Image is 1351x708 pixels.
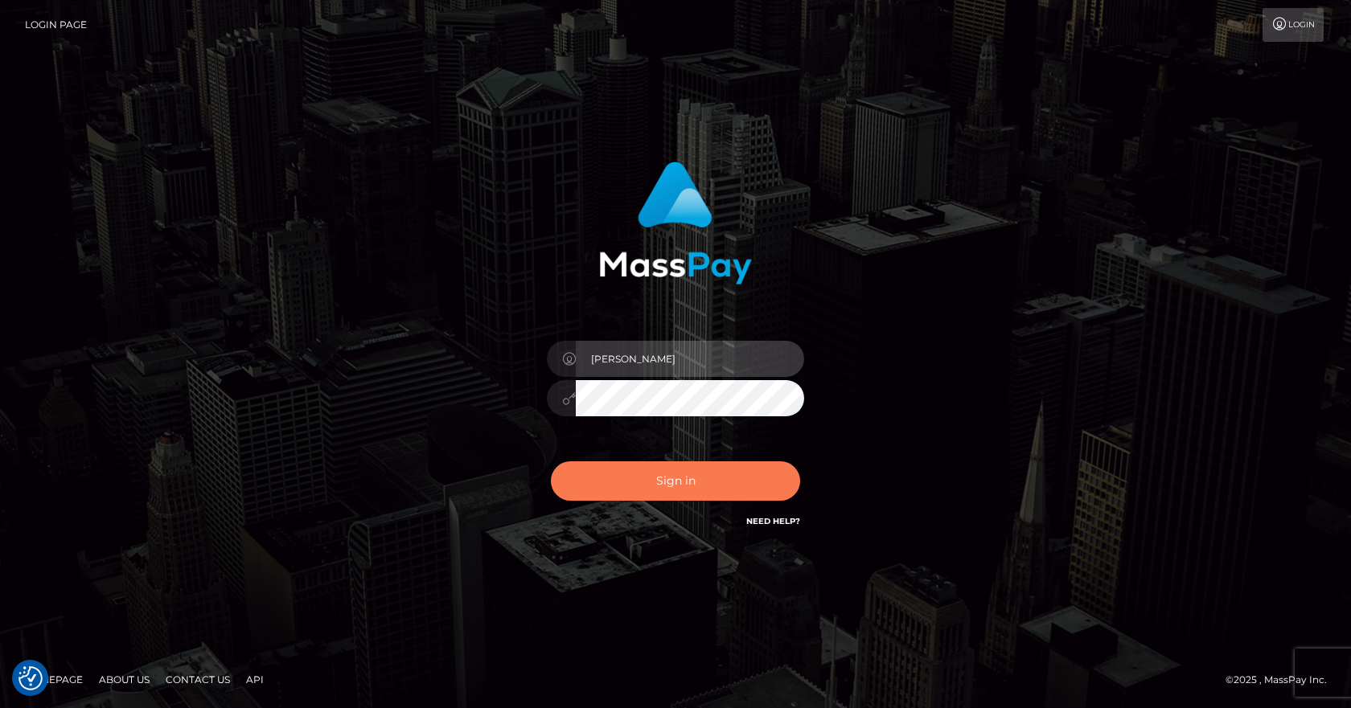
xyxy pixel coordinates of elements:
input: Username... [576,341,804,377]
a: Login [1263,8,1324,42]
a: Need Help? [746,516,800,526]
a: API [240,667,270,692]
button: Sign in [551,461,800,501]
a: About Us [92,667,156,692]
div: © 2025 , MassPay Inc. [1226,671,1339,689]
img: MassPay Login [599,162,752,284]
a: Login Page [25,8,87,42]
button: Consent Preferences [18,666,43,690]
img: Revisit consent button [18,666,43,690]
a: Homepage [18,667,89,692]
a: Contact Us [159,667,236,692]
